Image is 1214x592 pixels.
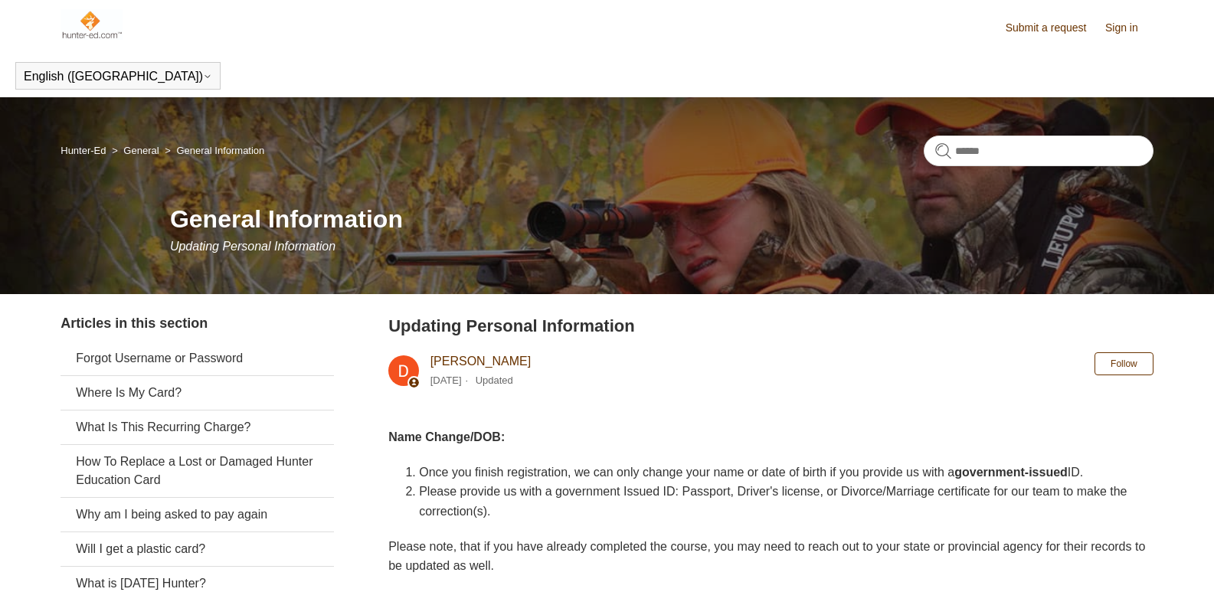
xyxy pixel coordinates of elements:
a: Forgot Username or Password [61,342,334,375]
a: How To Replace a Lost or Damaged Hunter Education Card [61,445,334,497]
a: Submit a request [1006,20,1102,36]
a: General Information [176,145,264,156]
a: General [123,145,159,156]
span: Once you finish registration, we can only change your name or date of birth if you provide us wit... [419,466,1083,479]
time: 03/04/2024, 11:02 [430,374,462,386]
img: Hunter-Ed Help Center home page [61,9,123,40]
a: Sign in [1105,20,1153,36]
a: Why am I being asked to pay again [61,498,334,531]
a: [PERSON_NAME] [430,355,532,368]
span: Updating Personal Information [170,240,335,253]
strong: Name Change/DOB: [388,430,505,443]
button: Follow Article [1095,352,1153,375]
a: What Is This Recurring Charge? [61,410,334,444]
input: Search [924,136,1153,166]
li: Updated [476,374,513,386]
button: English ([GEOGRAPHIC_DATA]) [24,70,212,83]
a: Hunter-Ed [61,145,106,156]
span: Please provide us with a government Issued ID: Passport, Driver's license, or Divorce/Marriage ce... [419,485,1127,518]
h1: General Information [170,201,1153,237]
li: General [109,145,162,156]
li: General Information [162,145,264,156]
span: Please note, that if you have already completed the course, you may need to reach out to your sta... [388,540,1145,573]
h2: Updating Personal Information [388,313,1153,339]
a: Will I get a plastic card? [61,532,334,566]
strong: government-issued [954,466,1068,479]
a: Where Is My Card? [61,376,334,410]
li: Hunter-Ed [61,145,109,156]
span: Articles in this section [61,316,208,331]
